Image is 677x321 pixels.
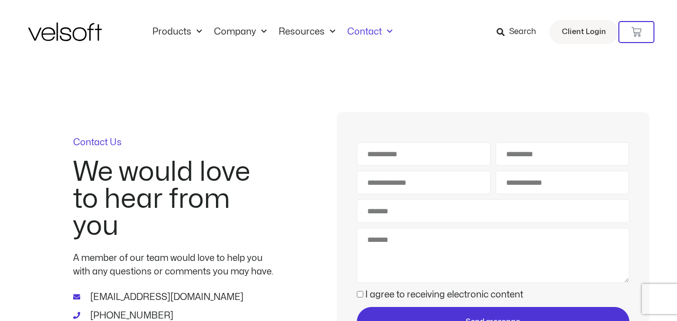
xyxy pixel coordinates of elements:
a: ContactMenu Toggle [341,27,398,38]
a: [EMAIL_ADDRESS][DOMAIN_NAME] [73,290,274,304]
span: Client Login [562,26,606,39]
label: I agree to receiving electronic content [365,290,523,299]
a: CompanyMenu Toggle [208,27,273,38]
a: Client Login [549,20,618,44]
span: Search [509,26,536,39]
nav: Menu [146,27,398,38]
span: [EMAIL_ADDRESS][DOMAIN_NAME] [88,290,244,304]
a: ProductsMenu Toggle [146,27,208,38]
a: ResourcesMenu Toggle [273,27,341,38]
p: A member of our team would love to help you with any questions or comments you may have. [73,251,274,278]
a: Search [497,24,543,41]
img: Velsoft Training Materials [28,23,102,41]
p: Contact Us [73,138,274,147]
h2: We would love to hear from you [73,159,274,240]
